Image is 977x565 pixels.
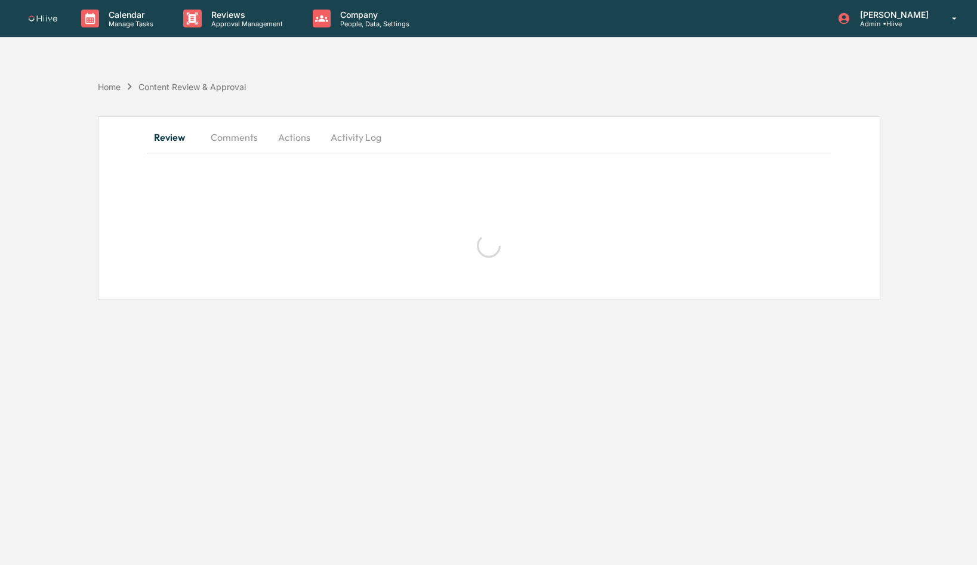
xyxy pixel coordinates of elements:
button: Review [147,123,201,152]
button: Actions [267,123,321,152]
p: Admin • Hiive [850,20,935,28]
button: Activity Log [321,123,391,152]
p: People, Data, Settings [331,20,415,28]
div: Content Review & Approval [138,82,246,92]
p: Company [331,10,415,20]
div: Home [98,82,121,92]
p: Approval Management [202,20,289,28]
button: Comments [201,123,267,152]
p: Manage Tasks [99,20,159,28]
p: Reviews [202,10,289,20]
p: [PERSON_NAME] [850,10,935,20]
p: Calendar [99,10,159,20]
div: secondary tabs example [147,123,831,152]
img: logo [29,16,57,22]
